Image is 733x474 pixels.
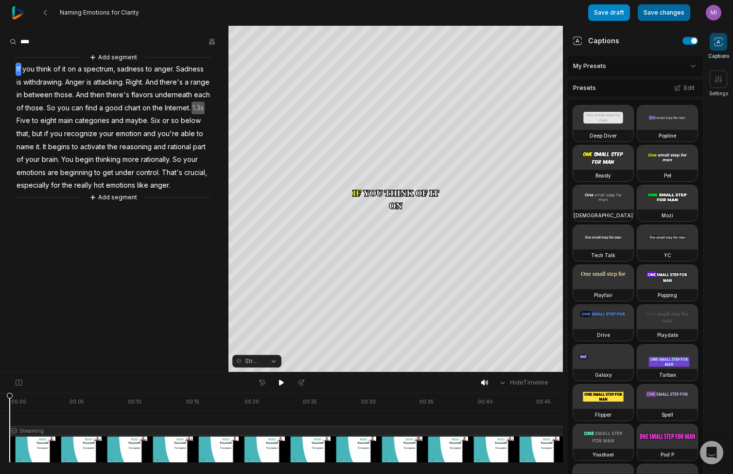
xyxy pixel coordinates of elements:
[593,451,614,458] h3: Youshaei
[152,102,164,115] span: the
[16,88,23,102] span: in
[16,179,50,192] span: especially
[708,33,729,60] button: Captions
[16,140,35,154] span: name
[124,114,150,127] span: maybe.
[43,127,49,140] span: if
[35,140,42,154] span: it.
[102,166,114,179] span: get
[161,166,183,179] span: That's
[573,35,619,46] div: Captions
[495,375,551,390] button: HideTimeline
[595,371,612,379] h3: Galaxy
[24,102,46,115] span: those.
[153,140,167,154] span: and
[595,172,611,179] h3: Beasty
[594,291,612,299] h3: Playfair
[184,76,190,89] span: a
[145,63,153,76] span: to
[182,153,199,166] span: your
[57,114,74,127] span: main
[70,102,84,115] span: can
[12,6,25,19] img: reap
[232,355,281,368] button: Streaming
[79,140,106,154] span: activate
[149,179,171,192] span: anger.
[31,114,39,127] span: to
[141,102,152,115] span: on
[105,88,130,102] span: there's
[142,127,157,140] span: and
[59,166,93,179] span: beginning
[56,102,70,115] span: you
[39,114,57,127] span: eight
[84,102,98,115] span: find
[597,331,610,339] h3: Drive
[590,132,617,140] h3: Deep Diver
[87,52,139,63] button: Add segment
[16,153,24,166] span: of
[144,76,159,89] span: And
[659,132,676,140] h3: Popline
[41,153,60,166] span: brain.
[61,63,67,76] span: it
[136,179,149,192] span: like
[73,179,93,192] span: really
[150,114,161,127] span: Six
[709,90,728,97] span: Settings
[22,76,64,89] span: withdrawing.
[638,4,690,21] button: Save changes
[183,166,208,179] span: crucial,
[140,153,172,166] span: rationally.
[16,114,31,127] span: Five
[35,63,52,76] span: think
[192,140,207,154] span: part
[161,114,170,127] span: or
[192,102,205,115] span: 1.3s
[71,140,79,154] span: to
[664,172,671,179] h3: Pet
[61,179,73,192] span: the
[16,102,24,115] span: of
[662,211,673,219] h3: Mozi
[245,357,262,366] span: Streaming
[47,140,71,154] span: begins
[86,76,92,89] span: is
[115,127,142,140] span: emotion
[52,63,61,76] span: of
[23,88,53,102] span: between
[164,102,192,115] span: Internet.
[659,371,676,379] h3: Turban
[119,140,153,154] span: reasoning
[83,63,116,76] span: spectrum,
[63,127,98,140] span: recognize
[47,166,59,179] span: are
[49,127,63,140] span: you
[93,179,105,192] span: hot
[196,127,204,140] span: to
[95,153,122,166] span: thinking
[21,63,35,76] span: you
[567,55,704,77] div: My Presets
[92,76,125,89] span: attacking.
[180,114,202,127] span: below
[93,166,102,179] span: to
[153,63,175,76] span: anger.
[123,102,141,115] span: chart
[657,331,678,339] h3: Playdate
[122,153,140,166] span: more
[700,441,723,464] div: Open Intercom Messenger
[105,179,136,192] span: emotions
[116,63,145,76] span: sadness
[24,153,41,166] span: your
[170,114,180,127] span: so
[708,53,729,60] span: Captions
[110,114,124,127] span: and
[664,251,671,259] h3: YC
[114,166,135,179] span: under
[574,211,633,219] h3: [DEMOGRAPHIC_DATA]
[167,140,192,154] span: rational
[658,291,677,299] h3: Popping
[87,192,139,203] button: Add segment
[130,88,154,102] span: flavors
